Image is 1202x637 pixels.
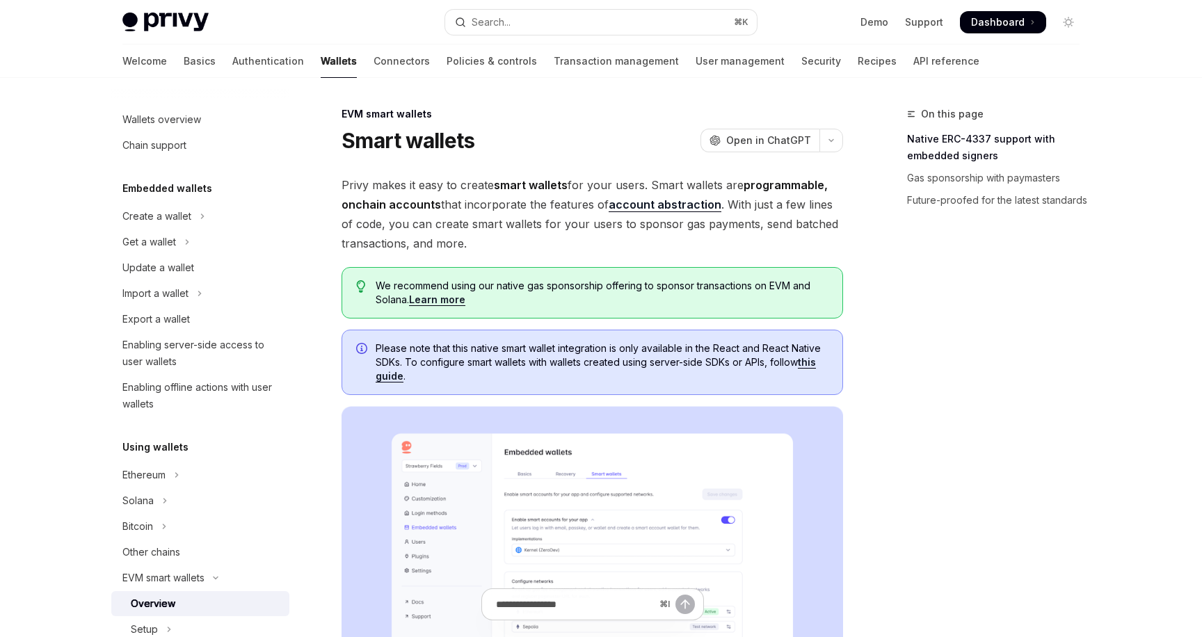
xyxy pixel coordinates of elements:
svg: Info [356,343,370,357]
a: Basics [184,45,216,78]
h5: Embedded wallets [122,180,212,197]
span: Open in ChatGPT [726,134,811,147]
div: Create a wallet [122,208,191,225]
span: We recommend using our native gas sponsorship offering to sponsor transactions on EVM and Solana. [376,279,828,307]
button: Toggle Bitcoin section [111,514,289,539]
a: Native ERC-4337 support with embedded signers [907,128,1091,167]
a: Learn more [409,293,465,306]
span: On this page [921,106,984,122]
div: Solana [122,492,154,509]
a: Support [905,15,943,29]
span: Please note that this native smart wallet integration is only available in the React and React Na... [376,341,828,383]
button: Send message [675,595,695,614]
button: Toggle dark mode [1057,11,1080,33]
div: Other chains [122,544,180,561]
a: Welcome [122,45,167,78]
a: API reference [913,45,979,78]
div: Enabling offline actions with user wallets [122,379,281,412]
a: Security [801,45,841,78]
svg: Tip [356,280,366,293]
a: User management [696,45,785,78]
a: Wallets [321,45,357,78]
a: Wallets overview [111,107,289,132]
a: Chain support [111,133,289,158]
div: Chain support [122,137,186,154]
img: light logo [122,13,209,32]
a: Demo [860,15,888,29]
button: Toggle Solana section [111,488,289,513]
a: Enabling offline actions with user wallets [111,375,289,417]
div: Search... [472,14,511,31]
button: Toggle Import a wallet section [111,281,289,306]
a: Other chains [111,540,289,565]
button: Toggle Get a wallet section [111,229,289,255]
button: Open in ChatGPT [700,129,819,152]
div: Update a wallet [122,259,194,276]
button: Toggle EVM smart wallets section [111,565,289,590]
div: Wallets overview [122,111,201,128]
button: Toggle Ethereum section [111,462,289,487]
a: Gas sponsorship with paymasters [907,167,1091,189]
div: Import a wallet [122,285,189,302]
a: Export a wallet [111,307,289,332]
div: Export a wallet [122,311,190,328]
input: Ask a question... [496,589,654,620]
div: Enabling server-side access to user wallets [122,337,281,370]
div: EVM smart wallets [342,107,843,121]
h5: Using wallets [122,439,189,455]
a: Overview [111,591,289,616]
a: Connectors [374,45,430,78]
a: Recipes [858,45,897,78]
div: EVM smart wallets [122,570,205,586]
a: Future-proofed for the latest standards [907,189,1091,211]
a: Enabling server-side access to user wallets [111,332,289,374]
button: Toggle Create a wallet section [111,204,289,229]
span: ⌘ K [734,17,748,28]
h1: Smart wallets [342,128,474,153]
a: account abstraction [609,197,721,212]
div: Bitcoin [122,518,153,535]
a: Transaction management [554,45,679,78]
div: Ethereum [122,467,166,483]
a: Dashboard [960,11,1046,33]
a: Update a wallet [111,255,289,280]
strong: smart wallets [494,178,568,192]
span: Privy makes it easy to create for your users. Smart wallets are that incorporate the features of ... [342,175,843,253]
a: Authentication [232,45,304,78]
div: Get a wallet [122,234,176,250]
a: Policies & controls [447,45,537,78]
span: Dashboard [971,15,1025,29]
button: Open search [445,10,757,35]
div: Overview [131,595,175,612]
